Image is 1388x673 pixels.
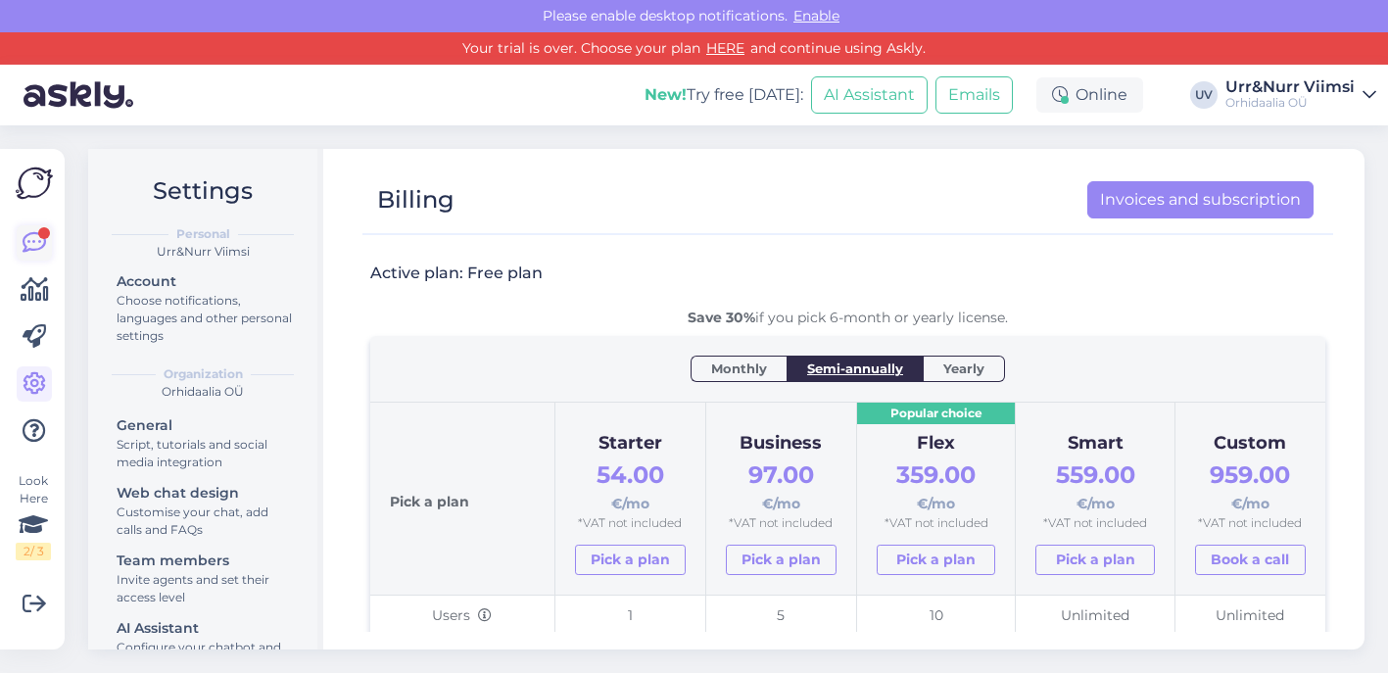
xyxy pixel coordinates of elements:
[575,514,686,533] div: *VAT not included
[117,571,293,606] div: Invite agents and set their access level
[390,422,535,575] div: Pick a plan
[370,308,1325,328] div: if you pick 6-month or yearly license.
[1035,545,1155,575] a: Pick a plan
[896,460,976,489] span: 359.00
[377,181,455,218] div: Billing
[176,225,230,243] b: Personal
[1195,430,1306,457] div: Custom
[645,85,687,104] b: New!
[16,543,51,560] div: 2 / 3
[807,359,903,378] span: Semi-annually
[1035,514,1155,533] div: *VAT not included
[117,551,293,571] div: Team members
[726,457,837,514] div: €/mo
[117,618,293,639] div: AI Assistant
[1195,457,1306,514] div: €/mo
[164,365,243,383] b: Organization
[705,595,856,637] td: 5
[1035,430,1155,457] div: Smart
[877,457,996,514] div: €/mo
[117,271,293,292] div: Account
[726,545,837,575] a: Pick a plan
[1087,181,1314,218] a: Invoices and subscription
[788,7,845,24] span: Enable
[1036,77,1143,113] div: Online
[108,548,302,609] a: Team membersInvite agents and set their access level
[370,595,554,637] td: Users
[117,415,293,436] div: General
[1210,460,1290,489] span: 959.00
[1195,514,1306,533] div: *VAT not included
[554,595,705,637] td: 1
[1016,595,1175,637] td: Unlimited
[857,403,1016,425] div: Popular choice
[117,483,293,504] div: Web chat design
[726,430,837,457] div: Business
[108,412,302,474] a: GeneralScript, tutorials and social media integration
[117,504,293,539] div: Customise your chat, add calls and FAQs
[877,545,996,575] a: Pick a plan
[117,292,293,345] div: Choose notifications, languages and other personal settings
[726,514,837,533] div: *VAT not included
[1195,545,1306,575] button: Book a call
[711,359,767,378] span: Monthly
[1225,95,1355,111] div: Orhidaalia OÜ
[935,76,1013,114] button: Emails
[1190,81,1218,109] div: UV
[811,76,928,114] button: AI Assistant
[877,430,996,457] div: Flex
[597,460,664,489] span: 54.00
[877,514,996,533] div: *VAT not included
[575,430,686,457] div: Starter
[104,243,302,261] div: Urr&Nurr Viimsi
[1035,457,1155,514] div: €/mo
[1174,595,1325,637] td: Unlimited
[108,268,302,348] a: AccountChoose notifications, languages and other personal settings
[16,472,51,560] div: Look Here
[370,263,543,284] h3: Active plan: Free plan
[575,545,686,575] a: Pick a plan
[1056,460,1135,489] span: 559.00
[748,460,814,489] span: 97.00
[575,457,686,514] div: €/mo
[645,83,803,107] div: Try free [DATE]:
[108,480,302,542] a: Web chat designCustomise your chat, add calls and FAQs
[1225,79,1355,95] div: Urr&Nurr Viimsi
[943,359,984,378] span: Yearly
[1225,79,1376,111] a: Urr&Nurr ViimsiOrhidaalia OÜ
[104,383,302,401] div: Orhidaalia OÜ
[16,165,53,202] img: Askly Logo
[700,39,750,57] a: HERE
[856,595,1016,637] td: 10
[117,436,293,471] div: Script, tutorials and social media integration
[104,172,302,210] h2: Settings
[688,309,755,326] b: Save 30%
